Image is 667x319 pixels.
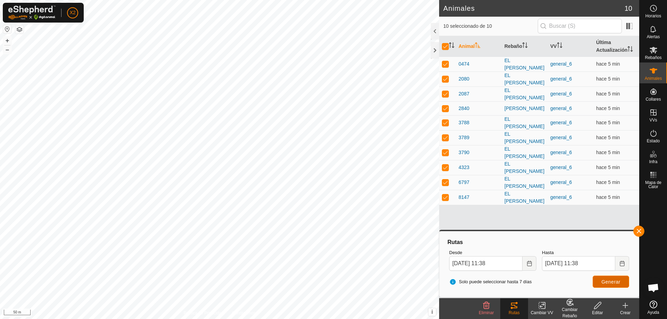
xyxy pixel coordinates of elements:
th: Rebaño [502,36,547,57]
label: Hasta [542,249,629,256]
a: Ayuda [640,298,667,317]
div: EL [PERSON_NAME] [504,160,545,175]
h2: Animales [443,4,625,12]
span: VVs [649,118,657,122]
button: Restablecer Mapa [3,25,11,33]
div: Cambiar VV [528,310,556,316]
span: 8147 [459,194,469,201]
p-sorticon: Activar para ordenar [475,43,480,49]
span: i [431,309,433,315]
button: Choose Date [615,256,629,271]
span: Alertas [647,35,660,39]
a: Política de Privacidad [184,310,224,316]
a: Contáctenos [232,310,255,316]
a: general_6 [550,120,572,125]
button: Choose Date [522,256,536,271]
div: EL [PERSON_NAME] [504,190,545,205]
span: Mapa de Calor [641,181,665,189]
span: 3 sept 2025, 11:32 [596,165,620,170]
div: EL [PERSON_NAME] [504,131,545,145]
label: Desde [449,249,536,256]
div: Editar [584,310,611,316]
button: i [428,308,436,316]
span: Rebaños [645,56,661,60]
a: general_6 [550,150,572,155]
th: VV [547,36,593,57]
span: 3 sept 2025, 11:32 [596,135,620,140]
span: 0474 [459,60,469,68]
p-sorticon: Activar para ordenar [522,43,528,49]
span: Animales [645,76,662,81]
div: EL [PERSON_NAME] [504,116,545,130]
span: Infra [649,160,657,164]
span: 2087 [459,90,469,98]
div: EL [PERSON_NAME] [504,87,545,101]
button: + [3,36,11,45]
a: general_6 [550,194,572,200]
div: Rutas [446,238,632,246]
div: EL [PERSON_NAME] [504,175,545,190]
div: Cambiar Rebaño [556,307,584,319]
div: Crear [611,310,639,316]
div: EL [PERSON_NAME] [504,145,545,160]
span: 2080 [459,75,469,83]
span: 4323 [459,164,469,171]
span: Eliminar [479,310,494,315]
p-sorticon: Activar para ordenar [627,47,633,53]
th: Animal [456,36,502,57]
span: 3 sept 2025, 11:32 [596,91,620,96]
div: EL [PERSON_NAME] [504,57,545,72]
a: general_6 [550,106,572,111]
button: – [3,45,11,54]
p-sorticon: Activar para ordenar [449,43,454,49]
button: Generar [593,276,629,288]
span: X2 [69,9,75,16]
span: 2840 [459,105,469,112]
p-sorticon: Activar para ordenar [557,43,562,49]
span: 10 [625,3,632,14]
div: Rutas [500,310,528,316]
span: 3790 [459,149,469,156]
a: general_6 [550,61,572,67]
div: [PERSON_NAME] [504,105,545,112]
span: 10 seleccionado de 10 [443,23,538,30]
div: EL [PERSON_NAME] [504,72,545,86]
span: 3789 [459,134,469,141]
img: Logo Gallagher [8,6,56,20]
a: general_6 [550,179,572,185]
span: 3 sept 2025, 11:32 [596,179,620,185]
span: Estado [647,139,660,143]
input: Buscar (S) [538,19,622,33]
span: 3 sept 2025, 11:32 [596,150,620,155]
button: Capas del Mapa [15,25,24,34]
span: Ayuda [648,310,659,314]
span: 3788 [459,119,469,126]
a: general_6 [550,91,572,96]
a: Chat abierto [643,277,664,298]
th: Última Actualización [593,36,639,57]
span: 3 sept 2025, 11:32 [596,194,620,200]
span: 6797 [459,179,469,186]
a: general_6 [550,76,572,82]
span: 3 sept 2025, 11:32 [596,106,620,111]
span: Horarios [645,14,661,18]
span: Collares [645,97,661,101]
a: general_6 [550,135,572,140]
a: general_6 [550,165,572,170]
span: 3 sept 2025, 11:32 [596,61,620,67]
span: 3 sept 2025, 11:32 [596,120,620,125]
span: Solo puede seleccionar hasta 7 días [449,278,532,285]
span: Generar [601,279,620,285]
span: 3 sept 2025, 11:32 [596,76,620,82]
